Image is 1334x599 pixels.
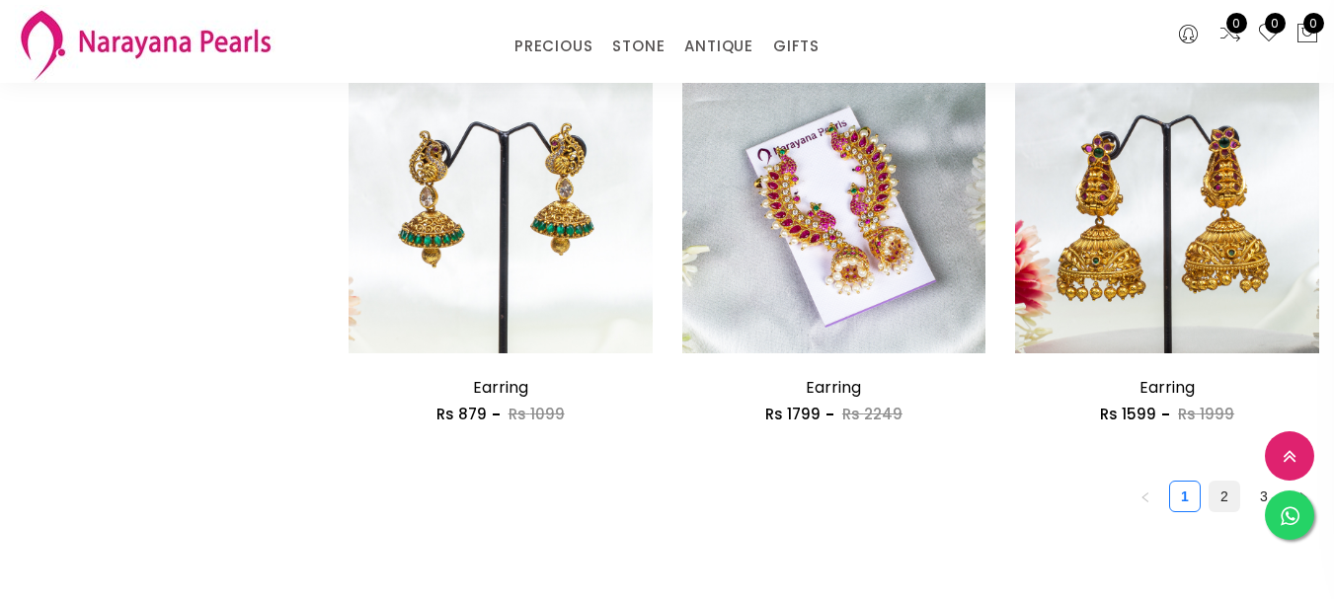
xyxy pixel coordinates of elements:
[612,32,665,61] a: STONE
[773,32,820,61] a: GIFTS
[1210,482,1239,511] a: 2
[1295,22,1319,47] button: 0
[1248,481,1280,512] li: 3
[514,32,592,61] a: PRECIOUS
[765,404,821,424] span: Rs 1799
[1218,22,1242,47] a: 0
[1100,404,1156,424] span: Rs 1599
[1170,482,1200,511] a: 1
[1130,481,1161,512] button: left
[1249,482,1279,511] a: 3
[1178,404,1234,424] span: Rs 1999
[1139,491,1151,503] span: left
[1265,13,1286,34] span: 0
[473,376,528,399] a: Earring
[1297,491,1309,503] span: right
[842,404,902,424] span: Rs 2249
[509,404,565,424] span: Rs 1099
[1139,376,1195,399] a: Earring
[1169,481,1201,512] li: 1
[1130,481,1161,512] li: Previous Page
[1257,22,1281,47] a: 0
[806,376,861,399] a: Earring
[1303,13,1324,34] span: 0
[684,32,753,61] a: ANTIQUE
[1209,481,1240,512] li: 2
[436,404,487,424] span: Rs 879
[1226,13,1247,34] span: 0
[1288,481,1319,512] button: right
[1288,481,1319,512] li: Next Page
